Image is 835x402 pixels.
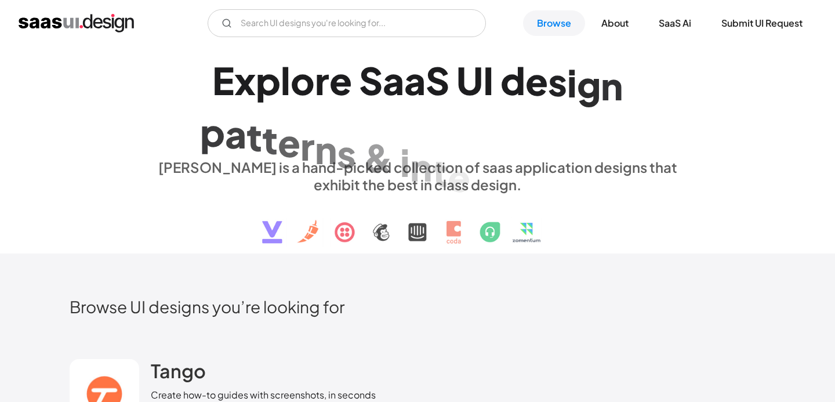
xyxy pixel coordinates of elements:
a: Browse [523,10,585,36]
img: text, icon, saas logo [242,193,593,253]
div: S [359,58,383,103]
div: e [525,59,548,103]
div: I [483,58,493,103]
input: Search UI designs you're looking for... [208,9,486,37]
div: e [448,155,470,200]
a: home [19,14,134,32]
h1: Explore SaaS UI design patterns & interactions. [151,58,684,147]
a: SaaS Ai [645,10,705,36]
form: Email Form [208,9,486,37]
div: p [256,58,281,103]
div: [PERSON_NAME] is a hand-picked collection of saas application designs that exhibit the best in cl... [151,158,684,193]
div: t [262,117,278,162]
div: g [577,61,601,106]
div: o [291,58,315,103]
div: a [404,58,426,103]
div: d [500,58,525,103]
div: e [278,120,300,165]
div: n [410,144,432,189]
a: About [587,10,642,36]
div: a [225,112,246,157]
div: Create how-to guides with screenshots, in seconds [151,388,376,402]
a: Tango [151,359,206,388]
div: s [337,131,356,176]
div: p [200,110,225,154]
div: s [548,59,567,104]
div: U [456,58,483,103]
div: e [329,58,352,103]
div: x [234,58,256,103]
div: r [315,58,329,103]
div: l [281,58,291,103]
div: a [383,58,404,103]
div: i [567,60,577,105]
div: n [601,63,623,108]
a: Submit UI Request [707,10,816,36]
div: i [400,140,410,184]
h2: Browse UI designs you’re looking for [70,296,765,317]
div: n [315,127,337,172]
div: & [363,135,393,180]
div: t [246,114,262,159]
div: t [432,150,448,194]
div: r [300,124,315,168]
h2: Tango [151,359,206,382]
div: S [426,58,449,103]
div: E [212,58,234,103]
